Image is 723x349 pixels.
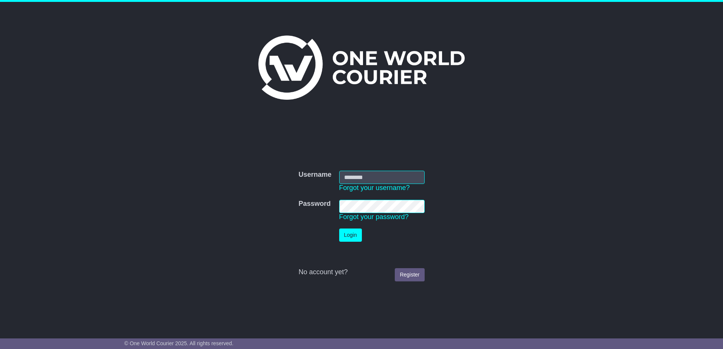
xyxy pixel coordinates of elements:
div: No account yet? [298,268,424,276]
a: Forgot your username? [339,184,410,191]
img: One World [258,36,465,100]
label: Password [298,200,330,208]
button: Login [339,229,362,242]
label: Username [298,171,331,179]
a: Forgot your password? [339,213,409,221]
span: © One World Courier 2025. All rights reserved. [124,340,234,346]
a: Register [395,268,424,281]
